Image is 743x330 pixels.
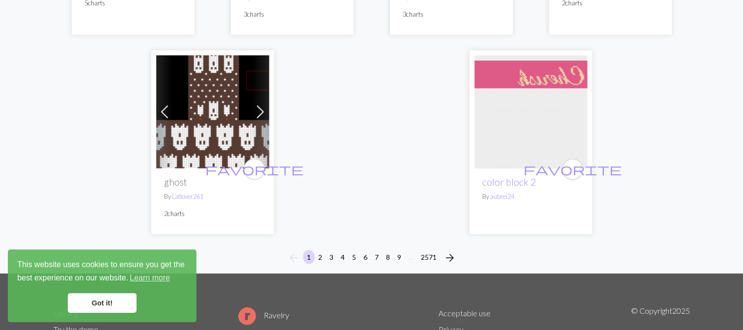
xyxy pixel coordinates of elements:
[156,55,269,168] img: ghost
[439,308,491,318] a: Acceptable use
[314,250,326,264] button: 2
[17,259,187,285] span: This website uses cookies to ensure you get the best experience on our website.
[8,249,196,322] div: cookieconsent
[444,252,456,264] i: Next
[164,209,261,219] p: 2 charts
[444,251,456,265] span: arrow_forward
[403,10,500,19] p: 3 charts
[523,162,622,177] span: favorite
[238,310,289,320] a: Ravelry
[482,176,536,188] a: color block 2
[417,250,440,264] button: 2571
[303,250,315,264] button: 1
[371,250,383,264] button: 7
[238,307,256,325] img: Ravelry logo
[205,162,303,177] span: favorite
[474,55,587,168] img: color block 2
[382,250,394,264] button: 8
[326,250,337,264] button: 3
[440,250,460,266] button: Next
[205,160,303,179] i: favourite
[164,176,261,188] h2: ghost
[68,293,137,313] a: dismiss cookie message
[244,159,265,180] button: favourite
[172,192,203,200] a: catlover261
[156,106,269,115] a: ghost
[128,271,171,285] a: learn more about cookies
[393,250,405,264] button: 9
[359,250,371,264] button: 6
[284,250,460,266] nav: Page navigation
[244,10,341,19] p: 3 charts
[482,192,579,201] p: By
[348,250,360,264] button: 5
[337,250,349,264] button: 4
[164,192,261,201] p: By
[562,159,583,180] button: favourite
[523,160,622,179] i: favourite
[474,106,587,115] a: color block 2
[490,192,514,200] a: aubrei24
